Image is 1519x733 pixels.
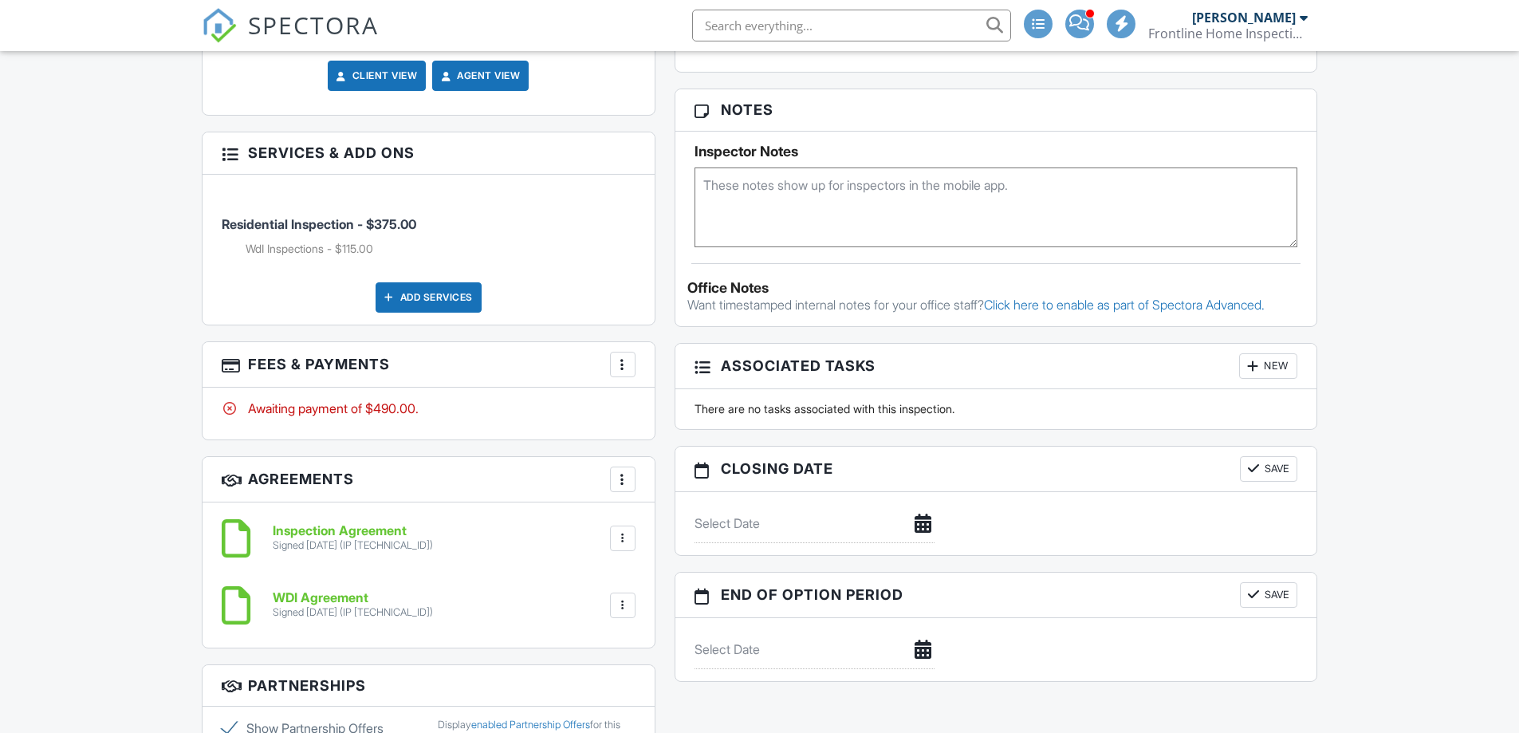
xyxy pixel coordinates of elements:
div: Signed [DATE] (IP [TECHNICAL_ID]) [273,606,433,619]
p: Want timestamped internal notes for your office staff? [687,296,1305,313]
input: Select Date [695,504,935,543]
a: Client View [333,68,418,84]
a: SPECTORA [202,22,379,55]
h3: Partnerships [203,665,655,707]
h3: Services & Add ons [203,132,655,174]
div: Office Notes [687,280,1305,296]
div: New [1239,353,1297,379]
input: Select Date [695,630,935,669]
div: Signed [DATE] (IP [TECHNICAL_ID]) [273,539,433,552]
span: Associated Tasks [721,355,876,376]
span: End of Option Period [721,584,903,605]
h3: Notes [675,89,1317,131]
div: Frontline Home Inspections [1148,26,1308,41]
div: Awaiting payment of $490.00. [222,400,636,417]
h3: Fees & Payments [203,342,655,388]
div: There are no tasks associated with this inspection. [685,401,1308,417]
h5: Inspector Notes [695,144,1298,160]
a: Agent View [438,68,520,84]
input: Search everything... [692,10,1011,41]
img: The Best Home Inspection Software - Spectora [202,8,237,43]
a: Click here to enable as part of Spectora Advanced. [984,297,1265,313]
h6: Inspection Agreement [273,524,433,538]
span: Closing date [721,458,833,479]
h6: WDI Agreement [273,591,433,605]
a: WDI Agreement Signed [DATE] (IP [TECHNICAL_ID]) [273,591,433,619]
span: SPECTORA [248,8,379,41]
li: Add on: WdI Inspections [246,241,636,257]
h3: Agreements [203,457,655,502]
a: Inspection Agreement Signed [DATE] (IP [TECHNICAL_ID]) [273,524,433,552]
li: Service: Residential Inspection [222,187,636,270]
div: Add Services [376,282,482,313]
a: enabled Partnership Offers [471,719,590,731]
button: Save [1240,456,1297,482]
div: [PERSON_NAME] [1192,10,1296,26]
button: Save [1240,582,1297,608]
span: Residential Inspection - $375.00 [222,216,416,232]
